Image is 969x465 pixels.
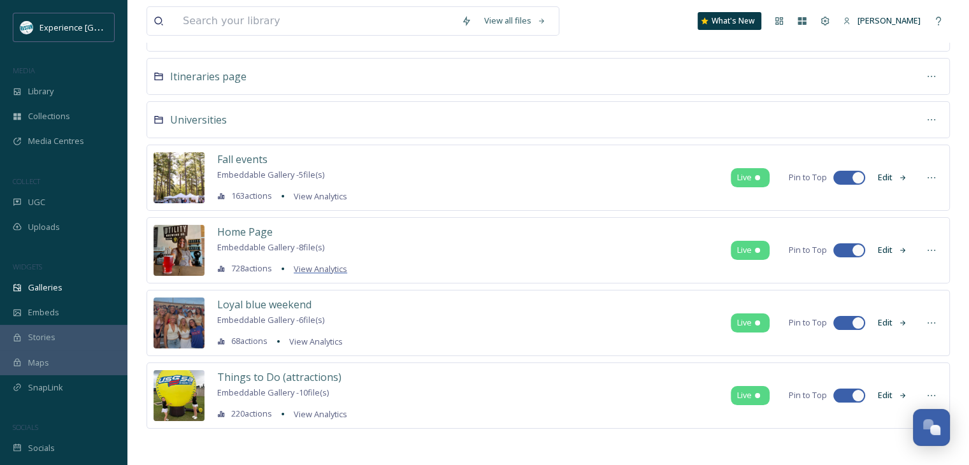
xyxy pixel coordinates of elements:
span: Maps [28,357,49,369]
button: Edit [872,165,914,190]
span: [PERSON_NAME] [858,15,921,26]
img: 41720fa9-2271-4ea4-8838-3d8003b7eaa0.jpg [154,152,205,203]
button: Edit [872,238,914,262]
span: View Analytics [294,190,347,202]
a: View Analytics [283,334,343,349]
span: Media Centres [28,135,84,147]
a: View all files [478,8,552,33]
img: ce7776b2-1511-4150-a6b1-efaaf089892e.jpg [154,225,205,276]
a: View Analytics [287,406,347,422]
span: Pin to Top [789,317,827,329]
span: View Analytics [294,263,347,275]
span: View Analytics [294,408,347,420]
span: Live [737,317,752,329]
span: SOCIALS [13,422,38,432]
a: [PERSON_NAME] [836,8,927,33]
span: 163 actions [231,190,272,202]
span: Fall events [217,152,268,166]
span: Pin to Top [789,171,827,183]
a: What's New [698,12,761,30]
span: Collections [28,110,70,122]
span: Embeddable Gallery - 8 file(s) [217,241,324,253]
input: Search your library [176,7,455,35]
span: Home Page [217,225,273,239]
a: View Analytics [287,261,347,276]
span: Things to Do (attractions) [217,370,341,384]
span: Pin to Top [789,389,827,401]
span: Library [28,85,54,97]
span: Embeddable Gallery - 6 file(s) [217,314,324,325]
span: Uploads [28,221,60,233]
img: 569715a4-ed8c-4762-a5f7-367f74ede59c.jpg [154,370,205,421]
span: MEDIA [13,66,35,75]
button: Open Chat [913,409,950,446]
span: Universities [170,113,227,127]
span: Embeds [28,306,59,318]
span: WIDGETS [13,262,42,271]
span: 68 actions [231,335,268,347]
span: Experience [GEOGRAPHIC_DATA] [39,21,166,33]
span: Loyal blue weekend [217,297,312,311]
span: Live [737,244,752,256]
span: SnapLink [28,382,63,394]
span: Embeddable Gallery - 10 file(s) [217,387,329,398]
button: Edit [872,383,914,408]
span: Live [737,171,752,183]
span: Stories [28,331,55,343]
span: Galleries [28,282,62,294]
span: Embeddable Gallery - 5 file(s) [217,169,324,180]
span: Itineraries page [170,69,247,83]
a: View Analytics [287,189,347,204]
img: 579389e6-bbb8-496a-b8d0-63fb6bf097ed.jpg [154,297,205,348]
span: UGC [28,196,45,208]
span: 728 actions [231,262,272,275]
span: Pin to Top [789,244,827,256]
span: View Analytics [289,336,343,347]
span: Socials [28,442,55,454]
span: COLLECT [13,176,40,186]
button: Edit [872,310,914,335]
span: 220 actions [231,408,272,420]
img: 24IZHUKKFBA4HCESFN4PRDEIEY.avif [20,21,33,34]
span: Live [737,389,752,401]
